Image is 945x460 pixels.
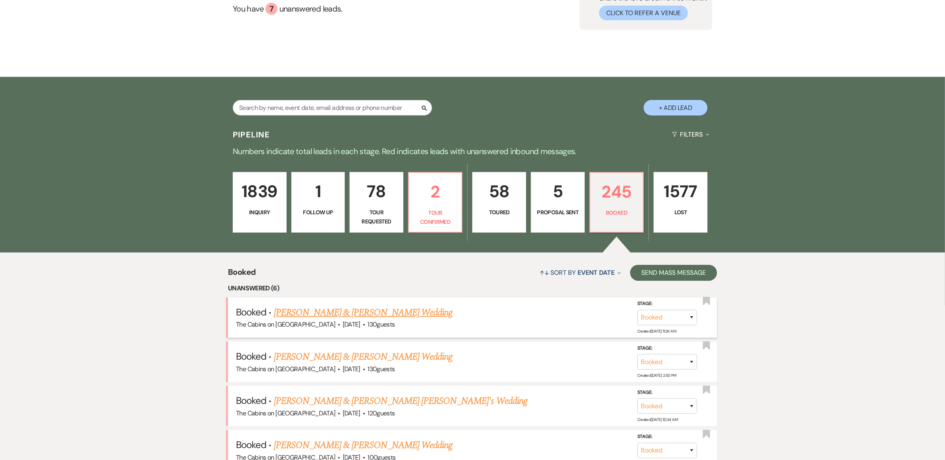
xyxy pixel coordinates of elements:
label: Stage: [637,433,697,441]
span: Booked [236,394,266,407]
h3: Pipeline [233,129,270,140]
button: Send Mass Message [630,265,717,281]
span: The Cabins on [GEOGRAPHIC_DATA] [236,320,335,329]
a: You have 7 unanswered leads. [233,3,523,15]
p: Tour Requested [355,208,398,226]
p: Tour Confirmed [414,208,457,226]
span: Event Date [578,268,615,277]
p: Follow Up [297,208,340,217]
a: [PERSON_NAME] & [PERSON_NAME] Wedding [274,350,452,364]
div: 7 [265,3,277,15]
a: 1577Lost [654,172,707,233]
p: Numbers indicate total leads in each stage. Red indicates leads with unanswered inbound messages. [186,145,760,158]
p: Proposal Sent [536,208,580,217]
span: 130 guests [367,365,395,373]
a: [PERSON_NAME] & [PERSON_NAME] [PERSON_NAME]'s Wedding [274,394,527,408]
span: Booked [228,266,255,283]
p: Booked [595,208,639,217]
button: Sort By Event Date [536,262,624,283]
span: Created: [DATE] 11:26 AM [637,329,676,334]
span: The Cabins on [GEOGRAPHIC_DATA] [236,409,335,417]
span: Booked [236,306,266,318]
a: [PERSON_NAME] & [PERSON_NAME] Wedding [274,438,452,452]
span: Created: [DATE] 2:50 PM [637,373,676,378]
span: Created: [DATE] 10:34 AM [637,417,678,422]
p: Lost [659,208,702,217]
a: 245Booked [589,172,644,233]
p: 78 [355,178,398,205]
span: [DATE] [343,365,360,373]
span: 130 guests [367,320,395,329]
p: Toured [477,208,521,217]
label: Stage: [637,344,697,352]
a: [PERSON_NAME] & [PERSON_NAME] Wedding [274,305,452,320]
a: 5Proposal Sent [531,172,585,233]
p: Inquiry [238,208,281,217]
input: Search by name, event date, email address or phone number [233,100,432,115]
button: Click to Refer a Venue [599,6,688,20]
button: Filters [669,124,712,145]
a: 1Follow Up [291,172,345,233]
span: Booked [236,350,266,362]
span: [DATE] [343,320,360,329]
a: 78Tour Requested [350,172,403,233]
p: 245 [595,178,639,205]
span: The Cabins on [GEOGRAPHIC_DATA] [236,365,335,373]
p: 1839 [238,178,281,205]
a: 1839Inquiry [233,172,287,233]
span: ↑↓ [540,268,549,277]
label: Stage: [637,299,697,308]
p: 1577 [659,178,702,205]
span: [DATE] [343,409,360,417]
span: 120 guests [367,409,395,417]
li: Unanswered (6) [228,283,717,294]
p: 58 [477,178,521,205]
p: 5 [536,178,580,205]
p: 2 [414,178,457,205]
a: 58Toured [472,172,526,233]
span: Booked [236,438,266,451]
button: + Add Lead [644,100,707,115]
a: 2Tour Confirmed [408,172,463,233]
label: Stage: [637,388,697,397]
p: 1 [297,178,340,205]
